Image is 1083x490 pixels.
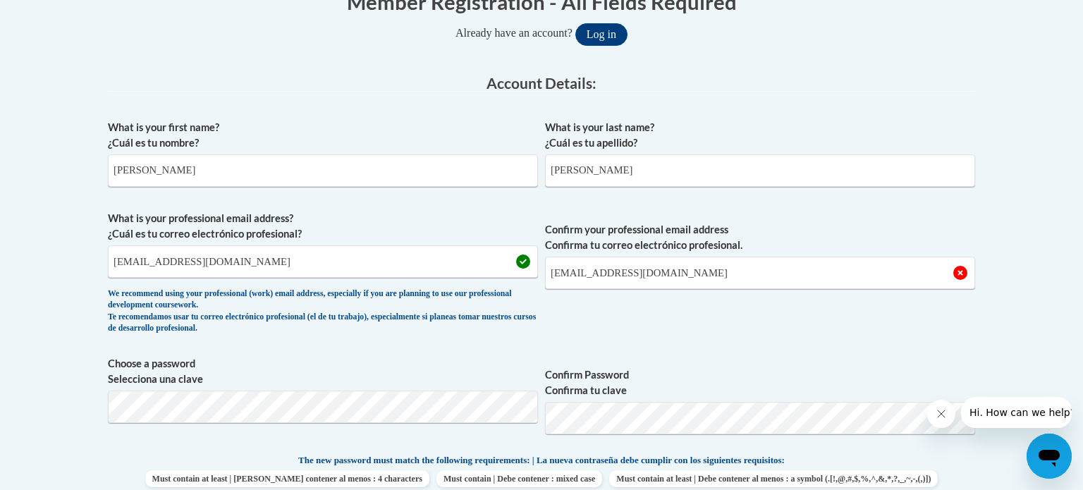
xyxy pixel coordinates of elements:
[108,211,538,242] label: What is your professional email address? ¿Cuál es tu correo electrónico profesional?
[108,154,538,187] input: Metadata input
[108,288,538,335] div: We recommend using your professional (work) email address, especially if you are planning to use ...
[108,356,538,387] label: Choose a password Selecciona una clave
[545,154,975,187] input: Metadata input
[575,23,628,46] button: Log in
[298,454,785,467] span: The new password must match the following requirements: | La nueva contraseña debe cumplir con lo...
[108,245,538,278] input: Metadata input
[545,257,975,289] input: Required
[961,397,1072,428] iframe: Message from company
[1027,434,1072,479] iframe: Button to launch messaging window
[487,74,596,92] span: Account Details:
[927,400,955,428] iframe: Close message
[609,470,938,487] span: Must contain at least | Debe contener al menos : a symbol (.[!,@,#,$,%,^,&,*,?,_,~,-,(,)])
[145,470,429,487] span: Must contain at least | [PERSON_NAME] contener al menos : 4 characters
[545,222,975,253] label: Confirm your professional email address Confirma tu correo electrónico profesional.
[545,367,975,398] label: Confirm Password Confirma tu clave
[436,470,602,487] span: Must contain | Debe contener : mixed case
[108,120,538,151] label: What is your first name? ¿Cuál es tu nombre?
[455,27,573,39] span: Already have an account?
[8,10,114,21] span: Hi. How can we help?
[545,120,975,151] label: What is your last name? ¿Cuál es tu apellido?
